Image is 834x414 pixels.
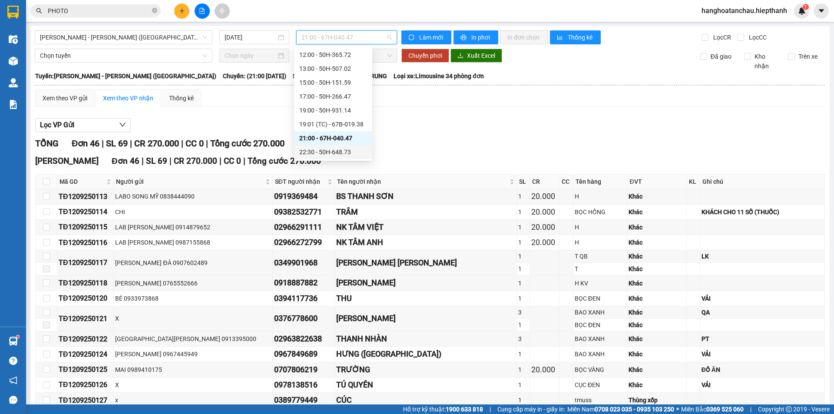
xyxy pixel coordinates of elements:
div: CÚC [336,394,515,406]
td: TÚ QUYÊN [335,378,517,393]
div: 20.000 [531,221,558,233]
div: QA [702,308,823,317]
div: 0349901968 [274,257,333,269]
div: 0394117736 [274,292,333,305]
div: X [115,314,271,323]
div: [PERSON_NAME] 0967445949 [115,349,271,359]
td: TĐ1209250115 [57,220,114,235]
div: LK [702,252,823,261]
input: Chọn ngày [225,51,276,60]
span: plus [179,8,185,14]
div: Khác [629,308,685,317]
span: close-circle [152,7,157,15]
td: 0918887882 [273,275,335,291]
div: TRÂM [336,206,515,218]
div: 21:00 - 67H-040.47 [299,133,367,143]
div: 17:00 - 50H-266.47 [299,92,367,101]
div: BÉ 0933973868 [115,294,271,303]
span: | [206,138,208,149]
div: [PERSON_NAME] ĐÀ 0907602489 [115,258,271,268]
td: TĐ1209250113 [57,189,114,204]
div: PT [702,334,823,344]
span: [PERSON_NAME] [35,156,99,166]
th: Ghi chú [700,175,825,189]
sup: 1 [17,335,19,338]
div: 19:01 (TC) - 67B-019.38 [299,119,367,129]
span: notification [9,376,17,384]
div: Khác [629,192,685,201]
div: Khác [629,365,685,374]
div: TĐ1209250126 [59,379,112,390]
div: 1 [518,192,528,201]
td: TĐ1209250114 [57,205,114,220]
div: 0707806219 [274,364,333,376]
div: Khác [629,380,685,390]
div: [PERSON_NAME] [PERSON_NAME] [336,257,515,269]
div: x [115,395,271,405]
td: BS THANH SƠN [335,189,517,204]
td: 0707806219 [273,362,335,378]
span: sync [408,34,416,41]
td: TRÂM [335,205,517,220]
div: tmuss [575,395,625,405]
span: Xuất Excel [467,51,495,60]
span: bar-chart [557,34,564,41]
span: | [169,156,172,166]
div: 13:00 - 50H-507.02 [299,64,367,73]
span: Miền Bắc [681,404,744,414]
div: TĐ1209250117 [59,257,112,268]
span: SL 69 [146,156,167,166]
div: 1 [518,320,528,330]
td: LÂM VIÊN [335,275,517,291]
th: SL [517,175,530,189]
button: Lọc VP Gửi [35,118,131,132]
span: Tổng cước 270.000 [248,156,321,166]
span: ⚪️ [676,407,679,411]
th: KL [687,175,700,189]
span: Lọc CR [710,33,732,42]
div: Khác [629,349,685,359]
span: message [9,396,17,404]
div: H [575,222,625,232]
div: [PERSON_NAME] 0765552666 [115,278,271,288]
td: 0389779449 [273,393,335,408]
div: 1 [518,207,528,217]
span: aim [219,8,225,14]
th: ĐVT [627,175,686,189]
span: Số xe: 67H-040.47 [293,71,342,81]
img: logo-vxr [7,6,19,19]
div: H KV [575,278,625,288]
div: NK TÂM ANH [336,236,515,248]
div: VẢI [702,380,823,390]
div: BỌC ĐEN [575,294,625,303]
div: 1 [518,264,528,274]
td: THU [335,291,517,306]
div: BS THANH SƠN [336,190,515,202]
button: plus [174,3,189,19]
div: TÚ QUYÊN [336,379,515,391]
td: NK TÂM VIỆT [335,220,517,235]
span: file-add [199,8,205,14]
div: 1 [518,365,528,374]
span: Chọn tuyến [40,49,207,62]
td: TĐ1209250118 [57,275,114,291]
div: 15:00 - 50H-151.59 [299,78,367,87]
div: TRƯỜNG [336,364,515,376]
div: Khác [629,222,685,232]
td: NGỌC THẢO [335,306,517,331]
span: CC 0 [185,138,204,149]
strong: 0369 525 060 [706,406,744,413]
span: | [142,156,144,166]
td: 0919369484 [273,189,335,204]
span: CC 0 [224,156,241,166]
div: TĐ1209250114 [59,206,112,217]
div: ĐỒ ĂN [702,365,823,374]
span: Thống kê [568,33,594,42]
td: DƯƠNG THANH HOÁ [335,250,517,275]
div: LAB [PERSON_NAME] 0914879652 [115,222,271,232]
td: 0376778600 [273,306,335,331]
div: 20.000 [531,364,558,376]
span: | [490,404,491,414]
td: 09382532771 [273,205,335,220]
td: TĐ1209250116 [57,235,114,250]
